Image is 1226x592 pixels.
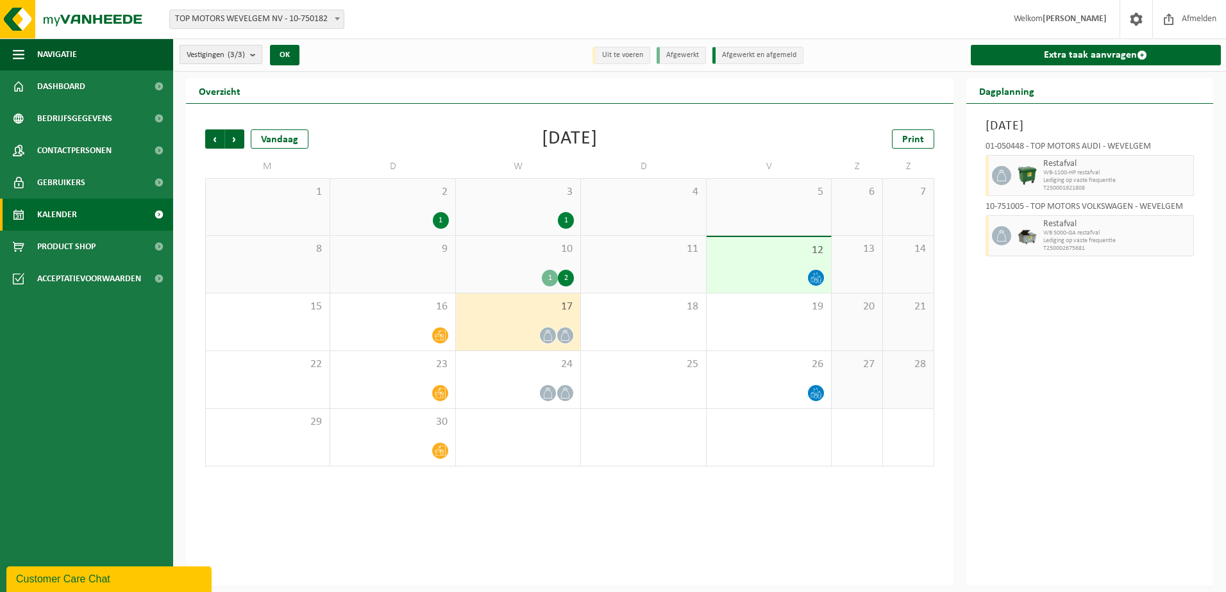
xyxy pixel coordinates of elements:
td: D [581,155,706,178]
td: D [330,155,455,178]
span: 11 [587,242,699,256]
div: 10-751005 - TOP MOTORS VOLKSWAGEN - WEVELGEM [986,202,1195,215]
span: Restafval [1043,219,1191,229]
span: TOP MOTORS WEVELGEM NV - 10-750182 [169,10,344,29]
td: Z [883,155,934,178]
img: WB-1100-HPE-GN-01 [1018,166,1037,185]
span: Bedrijfsgegevens [37,103,112,135]
span: 13 [838,242,876,256]
td: V [707,155,832,178]
td: M [205,155,330,178]
span: 12 [713,243,825,258]
span: 6 [838,185,876,199]
div: Vandaag [251,129,308,149]
button: OK [270,45,299,65]
a: Extra taak aanvragen [971,45,1222,65]
span: 5 [713,185,825,199]
span: 26 [713,358,825,372]
span: 16 [337,300,448,314]
span: 20 [838,300,876,314]
span: T250001921808 [1043,185,1191,192]
span: 1 [212,185,323,199]
span: 8 [212,242,323,256]
span: 19 [713,300,825,314]
span: Restafval [1043,159,1191,169]
a: Print [892,129,934,149]
span: 28 [889,358,927,372]
count: (3/3) [228,51,245,59]
span: 18 [587,300,699,314]
span: 22 [212,358,323,372]
span: 15 [212,300,323,314]
span: 4 [587,185,699,199]
span: 29 [212,415,323,429]
li: Afgewerkt [657,47,706,64]
div: 1 [558,212,574,229]
h3: [DATE] [986,117,1195,136]
button: Vestigingen(3/3) [180,45,262,64]
td: Z [832,155,883,178]
span: Contactpersonen [37,135,112,167]
div: 2 [558,270,574,286]
span: WB-1100-HP restafval [1043,169,1191,177]
div: 1 [542,270,558,286]
td: W [456,155,581,178]
span: Vestigingen [187,45,245,65]
span: 3 [462,185,574,199]
span: Dashboard [37,70,85,103]
span: 10 [462,242,574,256]
li: Uit te voeren [592,47,650,64]
span: Kalender [37,199,77,231]
span: Lediging op vaste frequentie [1043,237,1191,245]
span: 9 [337,242,448,256]
span: WB 5000-GA restafval [1043,229,1191,237]
span: 27 [838,358,876,372]
span: Print [902,135,924,145]
h2: Overzicht [186,78,253,103]
span: 25 [587,358,699,372]
span: 21 [889,300,927,314]
span: 2 [337,185,448,199]
div: 1 [433,212,449,229]
h2: Dagplanning [966,78,1047,103]
span: T250002675681 [1043,245,1191,252]
span: 17 [462,300,574,314]
iframe: chat widget [6,564,214,592]
div: [DATE] [542,129,598,149]
span: 7 [889,185,927,199]
span: Vorige [205,129,224,149]
span: 23 [337,358,448,372]
div: 01-050448 - TOP MOTORS AUDI - WEVELGEM [986,142,1195,155]
span: Gebruikers [37,167,85,199]
span: Acceptatievoorwaarden [37,263,141,295]
span: TOP MOTORS WEVELGEM NV - 10-750182 [170,10,344,28]
span: Product Shop [37,231,96,263]
span: Volgende [225,129,244,149]
span: 14 [889,242,927,256]
strong: [PERSON_NAME] [1043,14,1107,24]
span: Lediging op vaste frequentie [1043,177,1191,185]
li: Afgewerkt en afgemeld [712,47,803,64]
span: Navigatie [37,38,77,70]
span: 30 [337,415,448,429]
span: 24 [462,358,574,372]
img: WB-5000-GAL-GY-01 [1018,226,1037,245]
